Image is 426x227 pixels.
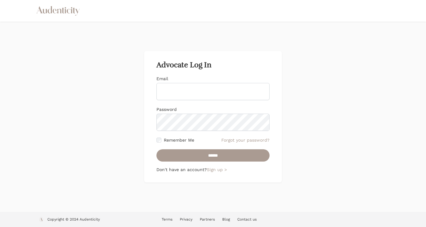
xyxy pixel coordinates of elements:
a: Forgot your password? [221,137,270,143]
a: Sign up > [207,167,227,172]
label: Password [156,107,177,112]
p: Copyright © 2024 Audenticity [47,217,100,223]
p: Don't have an account? [156,166,270,173]
a: Partners [200,217,215,221]
a: Contact us [237,217,257,221]
a: Terms [162,217,172,221]
h2: Advocate Log In [156,61,270,69]
a: Privacy [180,217,192,221]
label: Remember Me [164,137,194,143]
a: Blog [222,217,230,221]
label: Email [156,76,168,81]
